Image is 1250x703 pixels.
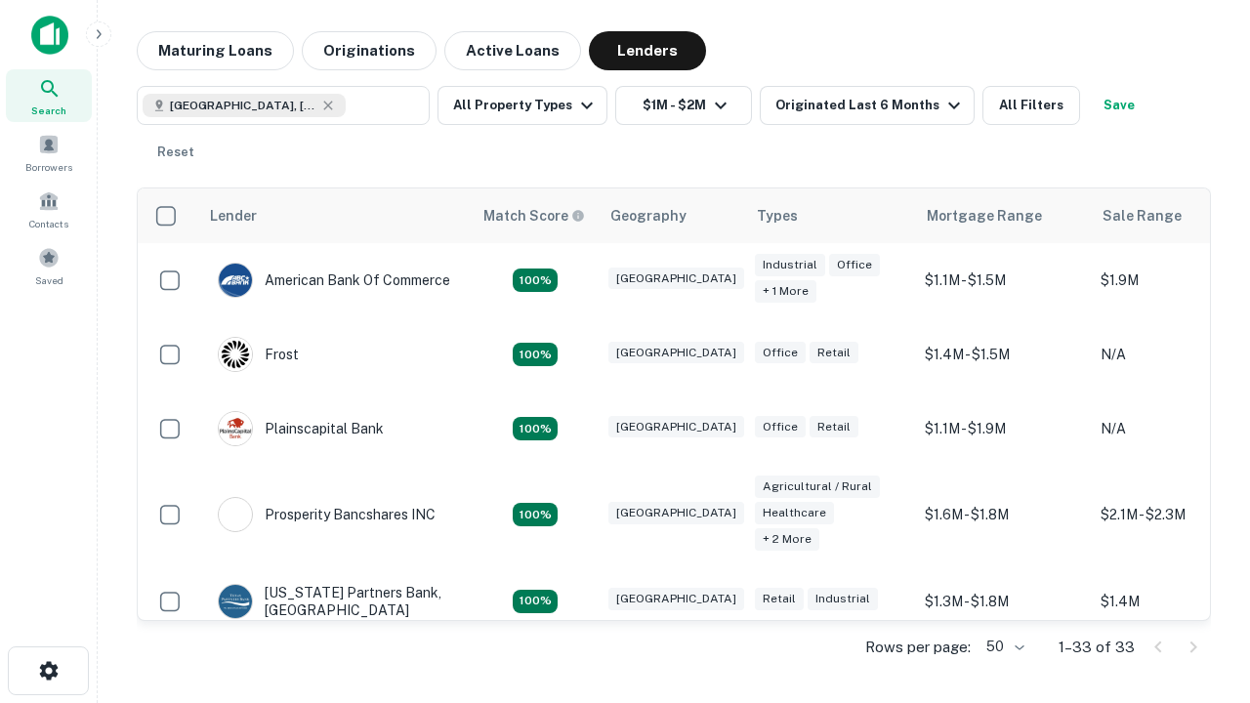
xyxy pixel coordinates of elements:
[6,126,92,179] a: Borrowers
[1059,636,1135,659] p: 1–33 of 33
[25,159,72,175] span: Borrowers
[915,466,1091,564] td: $1.6M - $1.8M
[6,69,92,122] a: Search
[608,588,744,610] div: [GEOGRAPHIC_DATA]
[829,254,880,276] div: Office
[472,188,599,243] th: Capitalize uses an advanced AI algorithm to match your search with the best lender. The match sco...
[755,528,819,551] div: + 2 more
[755,588,804,610] div: Retail
[608,416,744,438] div: [GEOGRAPHIC_DATA]
[755,476,880,498] div: Agricultural / Rural
[755,280,816,303] div: + 1 more
[810,416,858,438] div: Retail
[608,268,744,290] div: [GEOGRAPHIC_DATA]
[29,216,68,231] span: Contacts
[513,269,558,292] div: Matching Properties: 3, hasApolloMatch: undefined
[915,392,1091,466] td: $1.1M - $1.9M
[219,338,252,371] img: picture
[137,31,294,70] button: Maturing Loans
[302,31,437,70] button: Originations
[218,411,384,446] div: Plainscapital Bank
[810,342,858,364] div: Retail
[589,31,706,70] button: Lenders
[608,342,744,364] div: [GEOGRAPHIC_DATA]
[513,503,558,526] div: Matching Properties: 5, hasApolloMatch: undefined
[608,502,744,524] div: [GEOGRAPHIC_DATA]
[218,263,450,298] div: American Bank Of Commerce
[755,254,825,276] div: Industrial
[483,205,581,227] h6: Match Score
[610,204,687,227] div: Geography
[615,86,752,125] button: $1M - $2M
[513,417,558,440] div: Matching Properties: 3, hasApolloMatch: undefined
[513,590,558,613] div: Matching Properties: 4, hasApolloMatch: undefined
[218,584,452,619] div: [US_STATE] Partners Bank, [GEOGRAPHIC_DATA]
[31,103,66,118] span: Search
[755,342,806,364] div: Office
[198,188,472,243] th: Lender
[979,633,1027,661] div: 50
[755,416,806,438] div: Office
[1103,204,1182,227] div: Sale Range
[219,412,252,445] img: picture
[915,564,1091,639] td: $1.3M - $1.8M
[218,337,299,372] div: Frost
[170,97,316,114] span: [GEOGRAPHIC_DATA], [GEOGRAPHIC_DATA], [GEOGRAPHIC_DATA]
[982,86,1080,125] button: All Filters
[218,497,436,532] div: Prosperity Bancshares INC
[145,133,207,172] button: Reset
[745,188,915,243] th: Types
[865,636,971,659] p: Rows per page:
[760,86,975,125] button: Originated Last 6 Months
[513,343,558,366] div: Matching Properties: 3, hasApolloMatch: undefined
[808,588,878,610] div: Industrial
[775,94,966,117] div: Originated Last 6 Months
[483,205,585,227] div: Capitalize uses an advanced AI algorithm to match your search with the best lender. The match sco...
[915,317,1091,392] td: $1.4M - $1.5M
[599,188,745,243] th: Geography
[35,272,63,288] span: Saved
[927,204,1042,227] div: Mortgage Range
[6,183,92,235] a: Contacts
[1152,547,1250,641] iframe: Chat Widget
[219,264,252,297] img: picture
[915,188,1091,243] th: Mortgage Range
[219,498,252,531] img: picture
[6,239,92,292] a: Saved
[437,86,607,125] button: All Property Types
[210,204,257,227] div: Lender
[31,16,68,55] img: capitalize-icon.png
[1088,86,1150,125] button: Save your search to get updates of matches that match your search criteria.
[219,585,252,618] img: picture
[757,204,798,227] div: Types
[444,31,581,70] button: Active Loans
[915,243,1091,317] td: $1.1M - $1.5M
[755,502,834,524] div: Healthcare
